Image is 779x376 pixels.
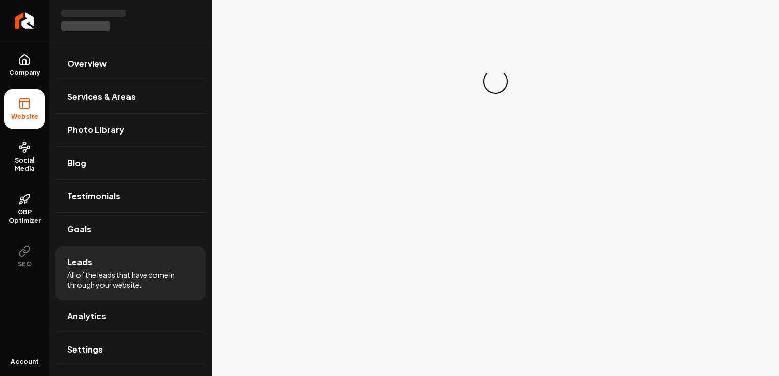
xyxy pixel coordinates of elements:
span: Photo Library [67,124,124,136]
img: Rebolt Logo [15,12,34,29]
a: Goals [55,213,206,246]
a: Analytics [55,300,206,333]
span: All of the leads that have come in through your website. [67,270,194,290]
a: GBP Optimizer [4,185,45,233]
a: Social Media [4,133,45,181]
span: Social Media [4,156,45,173]
div: Loading [483,69,508,94]
span: Blog [67,157,86,169]
span: Account [11,358,39,366]
span: Analytics [67,310,106,323]
span: Company [5,69,44,77]
span: Overview [67,58,107,70]
span: Settings [67,343,103,356]
span: SEO [14,260,36,268]
span: Website [7,113,42,121]
a: Settings [55,333,206,366]
span: Services & Areas [67,91,136,103]
a: Photo Library [55,114,206,146]
a: Testimonials [55,180,206,212]
span: Testimonials [67,190,120,202]
a: Company [4,45,45,85]
span: GBP Optimizer [4,208,45,225]
a: Overview [55,47,206,80]
button: SEO [4,237,45,277]
a: Blog [55,147,206,179]
span: Leads [67,256,92,268]
span: Goals [67,223,91,235]
a: Services & Areas [55,80,206,113]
